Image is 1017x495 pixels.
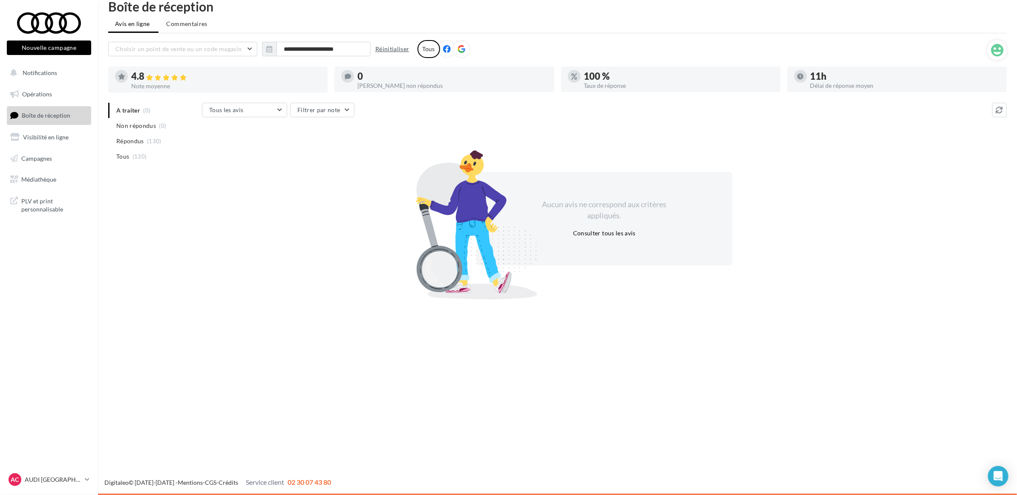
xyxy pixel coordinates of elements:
[115,45,242,52] span: Choisir un point de vente ou un code magasin
[22,90,52,98] span: Opérations
[147,138,161,145] span: (130)
[810,72,1000,81] div: 11h
[21,195,88,214] span: PLV et print personnalisable
[570,228,639,238] button: Consulter tous les avis
[116,122,156,130] span: Non répondus
[5,192,93,217] a: PLV et print personnalisable
[167,20,207,28] span: Commentaires
[209,106,244,113] span: Tous les avis
[988,466,1008,486] div: Open Intercom Messenger
[116,137,144,145] span: Répondus
[11,475,19,484] span: AC
[178,479,203,486] a: Mentions
[104,479,129,486] a: Digitaleo
[288,478,331,486] span: 02 30 07 43 80
[108,42,257,56] button: Choisir un point de vente ou un code magasin
[357,72,547,81] div: 0
[205,479,216,486] a: CGS
[104,479,331,486] span: © [DATE]-[DATE] - - -
[22,112,70,119] span: Boîte de réception
[7,472,91,488] a: AC AUDI [GEOGRAPHIC_DATA]
[372,44,413,54] button: Réinitialiser
[584,83,774,89] div: Taux de réponse
[116,152,129,161] span: Tous
[21,176,56,183] span: Médiathèque
[357,83,547,89] div: [PERSON_NAME] non répondus
[23,133,69,141] span: Visibilité en ligne
[7,41,91,55] button: Nouvelle campagne
[5,171,93,188] a: Médiathèque
[418,40,440,58] div: Tous
[584,72,774,81] div: 100 %
[131,72,321,81] div: 4.8
[133,153,147,160] span: (130)
[23,69,57,76] span: Notifications
[5,64,89,82] button: Notifications
[131,83,321,89] div: Note moyenne
[5,85,93,103] a: Opérations
[246,478,284,486] span: Service client
[5,106,93,124] a: Boîte de réception
[810,83,1000,89] div: Délai de réponse moyen
[202,103,287,117] button: Tous les avis
[5,128,93,146] a: Visibilité en ligne
[219,479,238,486] a: Crédits
[159,122,167,129] span: (0)
[21,154,52,162] span: Campagnes
[25,475,81,484] p: AUDI [GEOGRAPHIC_DATA]
[531,199,678,221] div: Aucun avis ne correspond aux critères appliqués.
[5,150,93,168] a: Campagnes
[290,103,354,117] button: Filtrer par note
